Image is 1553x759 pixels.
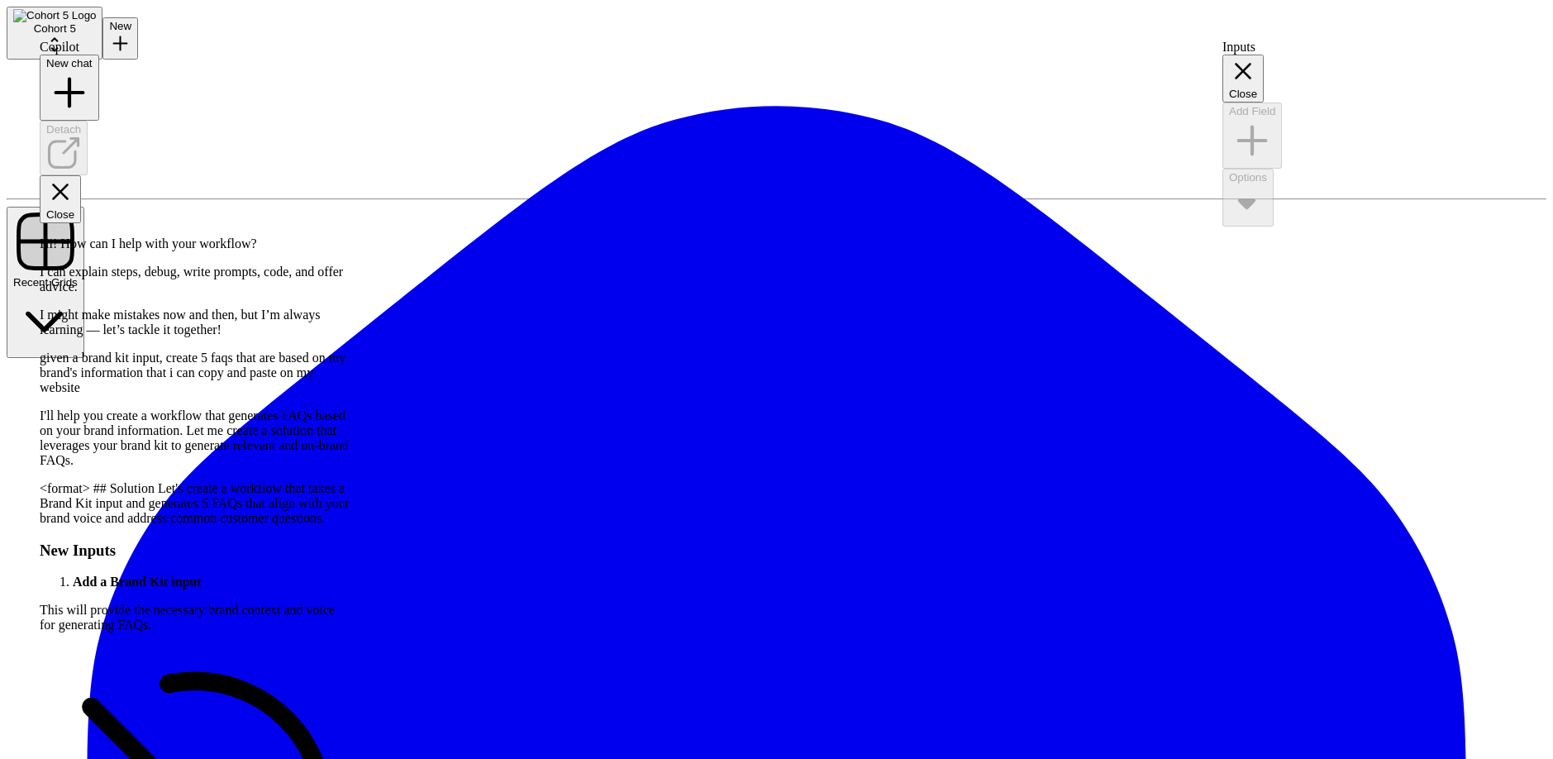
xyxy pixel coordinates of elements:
[109,20,131,32] span: New
[40,542,350,560] h3: New Inputs
[1222,169,1274,227] button: Options
[1229,88,1257,100] span: Close
[73,575,202,589] strong: Add a Brand Kit input
[40,603,350,632] p: This will provide the necessary brand context and voice for generating FAQs.
[40,40,350,55] div: Copilot
[40,408,350,468] p: I'll help you create a workflow that generates FAQs based on your brand information. Let me creat...
[46,123,81,136] span: Detach
[1229,171,1267,184] span: Options
[34,22,76,35] span: Cohort 5
[46,208,74,221] span: Close
[40,175,81,223] button: Close
[40,265,350,294] p: I can explain steps, debug, write prompts, code, and offer advice.
[40,121,88,175] button: Detach
[40,308,350,337] p: I might make mistakes now and then, but I’m always learning — let’s tackle it together!
[1222,103,1282,169] button: Add Field
[1222,55,1264,103] button: Close
[40,236,350,251] p: Hi! How can I help with your workflow?
[1222,40,1553,55] div: Inputs
[102,17,138,60] button: New
[1229,105,1275,117] span: Add Field
[46,57,93,69] span: New chat
[40,351,350,395] div: given a brand kit input, create 5 faqs that are based on my brand's information that i can copy a...
[13,9,96,22] img: Cohort 5 Logo
[40,55,99,121] button: New chat
[7,7,102,60] button: Workspace: Cohort 5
